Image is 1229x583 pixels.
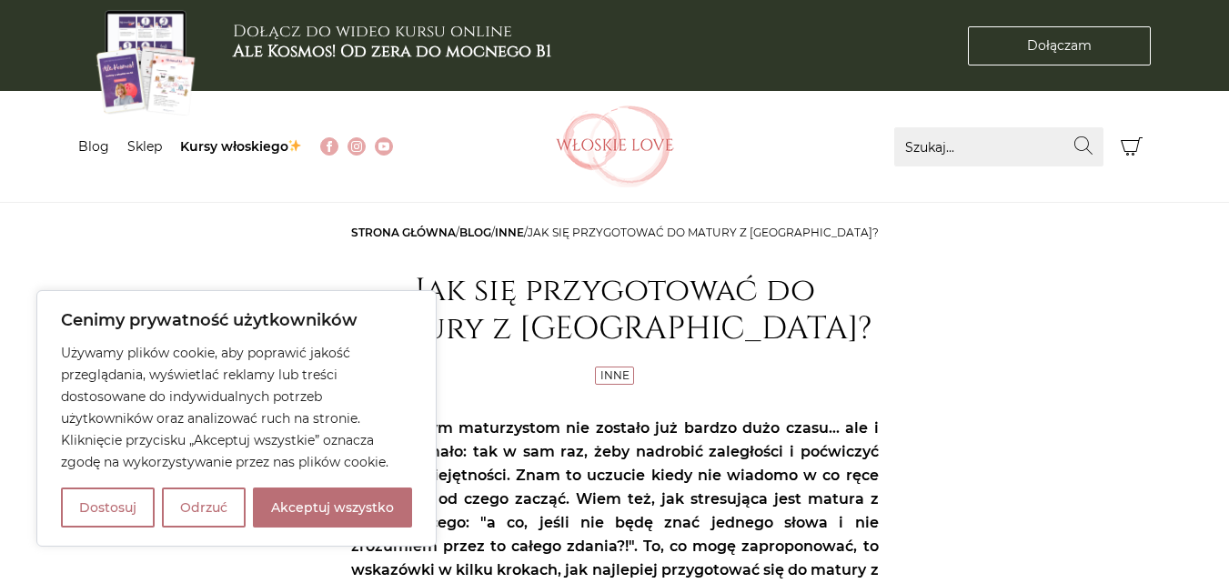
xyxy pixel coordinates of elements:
[61,342,412,473] p: Używamy plików cookie, aby poprawić jakość przeglądania, wyświetlać reklamy lub treści dostosowan...
[61,488,155,528] button: Dostosuj
[180,138,303,155] a: Kursy włoskiego
[288,139,301,152] img: ✨
[351,226,456,239] a: Strona główna
[351,272,879,348] h1: Jak się przygotować do matury z [GEOGRAPHIC_DATA]?
[894,127,1103,166] input: Szukaj...
[233,22,551,61] h3: Dołącz do wideo kursu online
[127,138,162,155] a: Sklep
[253,488,412,528] button: Akceptuj wszystko
[351,226,879,239] span: / / /
[600,368,630,382] a: Inne
[61,309,412,331] p: Cenimy prywatność użytkowników
[556,106,674,187] img: Włoskielove
[495,226,524,239] a: Inne
[459,226,491,239] a: Blog
[968,26,1151,65] a: Dołączam
[528,226,879,239] span: Jak się przygotować do matury z [GEOGRAPHIC_DATA]?
[233,40,551,63] b: Ale Kosmos! Od zera do mocnego B1
[1027,36,1092,55] span: Dołączam
[78,138,109,155] a: Blog
[162,488,246,528] button: Odrzuć
[1113,127,1152,166] button: Koszyk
